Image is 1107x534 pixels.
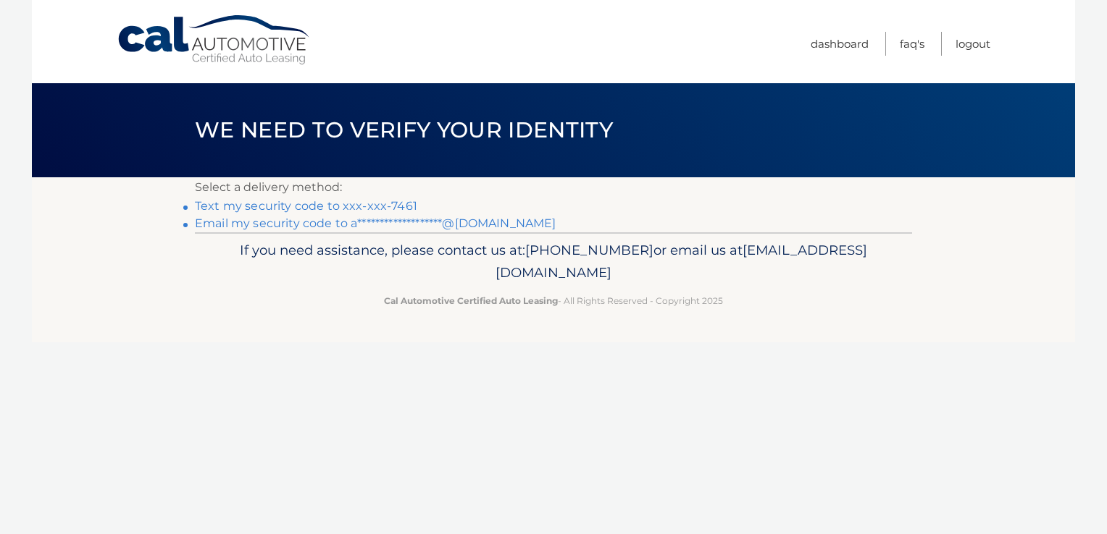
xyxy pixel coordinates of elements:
[204,239,903,285] p: If you need assistance, please contact us at: or email us at
[117,14,312,66] a: Cal Automotive
[956,32,990,56] a: Logout
[900,32,924,56] a: FAQ's
[195,199,417,213] a: Text my security code to xxx-xxx-7461
[811,32,869,56] a: Dashboard
[195,116,613,143] span: We need to verify your identity
[204,293,903,308] p: - All Rights Reserved - Copyright 2025
[525,242,653,258] span: [PHONE_NUMBER]
[384,295,558,306] strong: Cal Automotive Certified Auto Leasing
[195,177,912,198] p: Select a delivery method:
